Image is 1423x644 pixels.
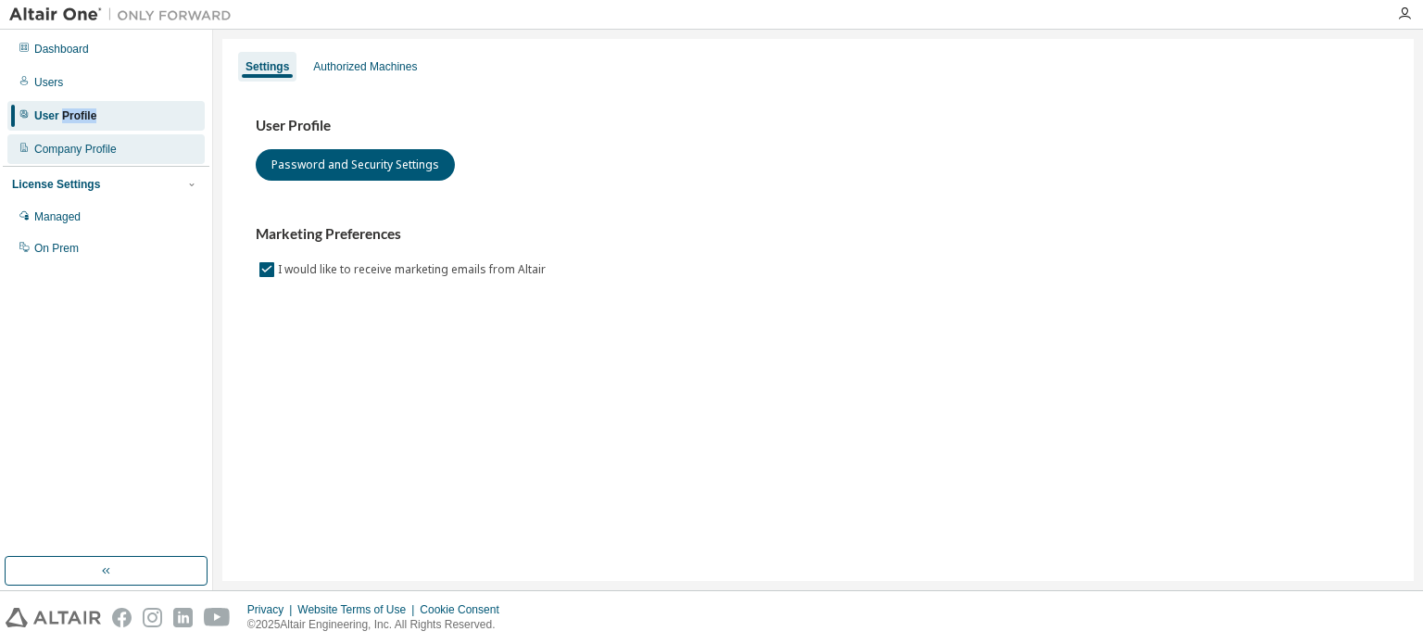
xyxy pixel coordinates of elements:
[34,75,63,90] div: Users
[6,608,101,627] img: altair_logo.svg
[173,608,193,627] img: linkedin.svg
[256,117,1380,135] h3: User Profile
[34,241,79,256] div: On Prem
[247,602,297,617] div: Privacy
[34,142,117,157] div: Company Profile
[12,177,100,192] div: License Settings
[34,42,89,57] div: Dashboard
[204,608,231,627] img: youtube.svg
[9,6,241,24] img: Altair One
[247,617,510,633] p: © 2025 Altair Engineering, Inc. All Rights Reserved.
[112,608,132,627] img: facebook.svg
[297,602,420,617] div: Website Terms of Use
[256,149,455,181] button: Password and Security Settings
[313,59,417,74] div: Authorized Machines
[278,259,549,281] label: I would like to receive marketing emails from Altair
[420,602,510,617] div: Cookie Consent
[34,108,96,123] div: User Profile
[34,209,81,224] div: Managed
[143,608,162,627] img: instagram.svg
[256,225,1380,244] h3: Marketing Preferences
[246,59,289,74] div: Settings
